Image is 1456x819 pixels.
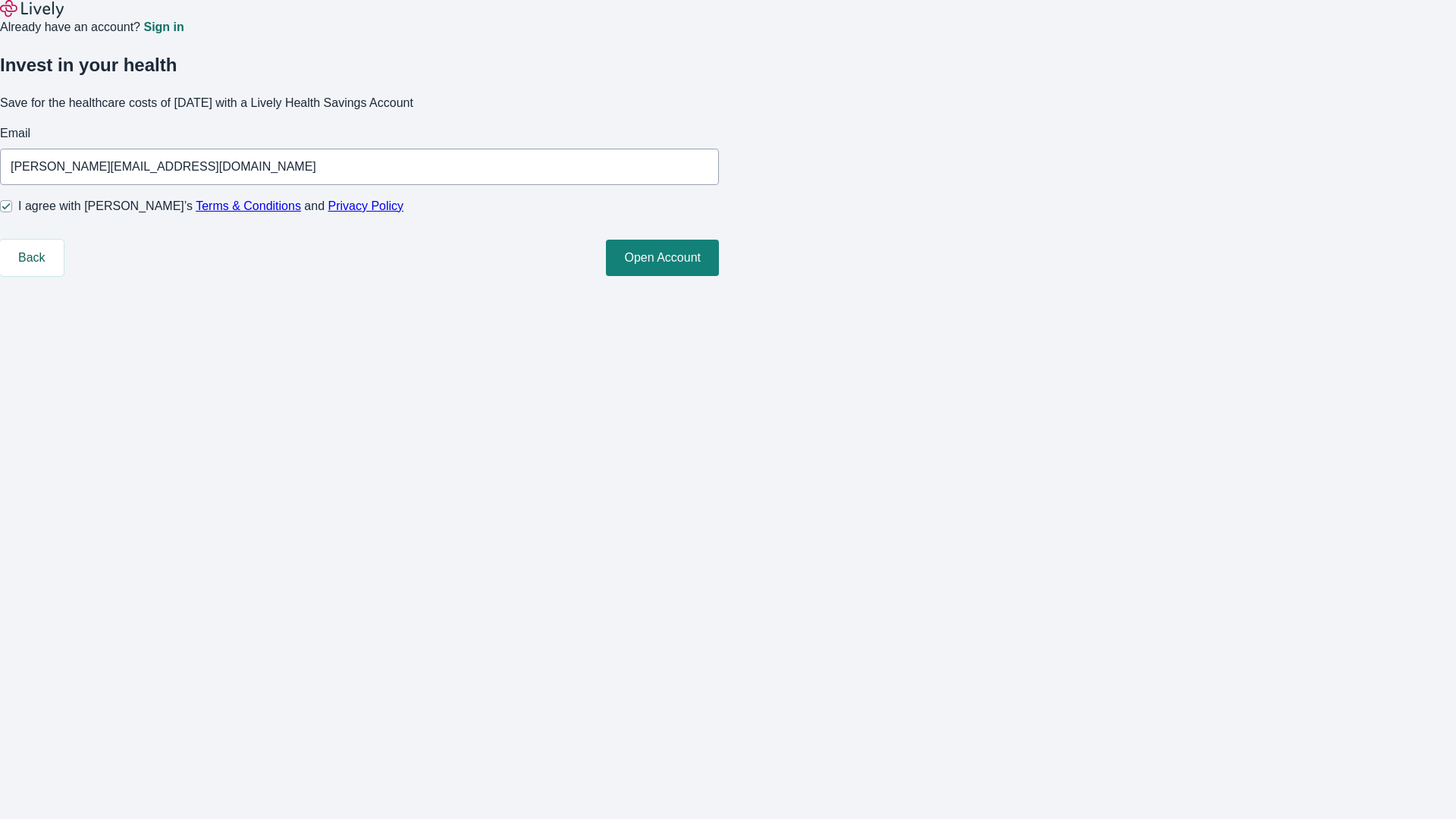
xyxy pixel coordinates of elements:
a: Terms & Conditions [196,199,301,212]
span: I agree with [PERSON_NAME]’s and [18,197,403,215]
a: Sign in [143,21,184,33]
button: Open Account [606,240,719,276]
a: Privacy Policy [328,199,404,212]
